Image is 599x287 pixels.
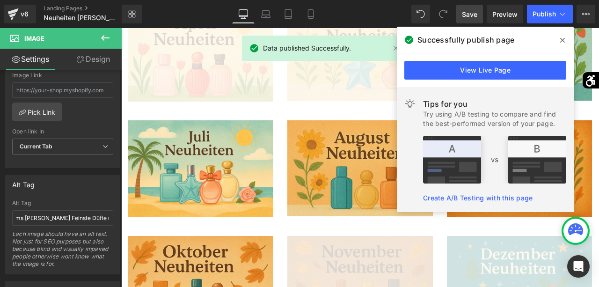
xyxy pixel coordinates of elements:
img: August Neuheiten [166,92,311,189]
input: https://your-shop.myshopify.com [12,82,113,98]
button: More [577,5,595,23]
input: Your alt tags go here [12,210,113,226]
div: Open link In [12,128,113,135]
img: tip.png [423,136,566,184]
a: Preview [487,5,523,23]
a: Landing Pages [44,5,137,12]
span: Neuheiten [PERSON_NAME] [44,14,119,22]
a: v6 [4,5,36,23]
a: View Live Page [404,61,566,80]
span: Data published Successfully. [263,43,351,53]
div: v6 [19,8,30,20]
span: Publish [533,10,556,18]
div: Tips for you [423,98,566,110]
img: Juli Neuheiten [7,92,152,189]
a: New Library [122,5,142,23]
a: Design [63,49,124,70]
button: Redo [434,5,453,23]
span: Successfully publish page [417,34,514,45]
a: Mobile [299,5,322,23]
img: September Neuheiten [326,92,471,189]
div: Alt Tag [12,200,113,206]
div: Open Intercom Messenger [567,255,590,278]
div: Alt Tag [12,176,35,189]
a: Laptop [255,5,277,23]
span: Save [462,9,477,19]
button: Publish [527,5,573,23]
button: Undo [411,5,430,23]
span: Preview [492,9,518,19]
div: Try using A/B testing to compare and find the best-performed version of your page. [423,110,566,128]
a: Tablet [277,5,299,23]
b: Current Tab [20,143,53,150]
a: Create A/B Testing with this page [423,194,533,202]
div: Each image should have an alt text. Not just for SEO purposes but also because blind and visually... [12,230,113,274]
a: Desktop [232,5,255,23]
img: light.svg [404,98,416,110]
span: Image [24,35,44,42]
a: Pick Link [12,103,62,121]
div: Image Link [12,72,113,79]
